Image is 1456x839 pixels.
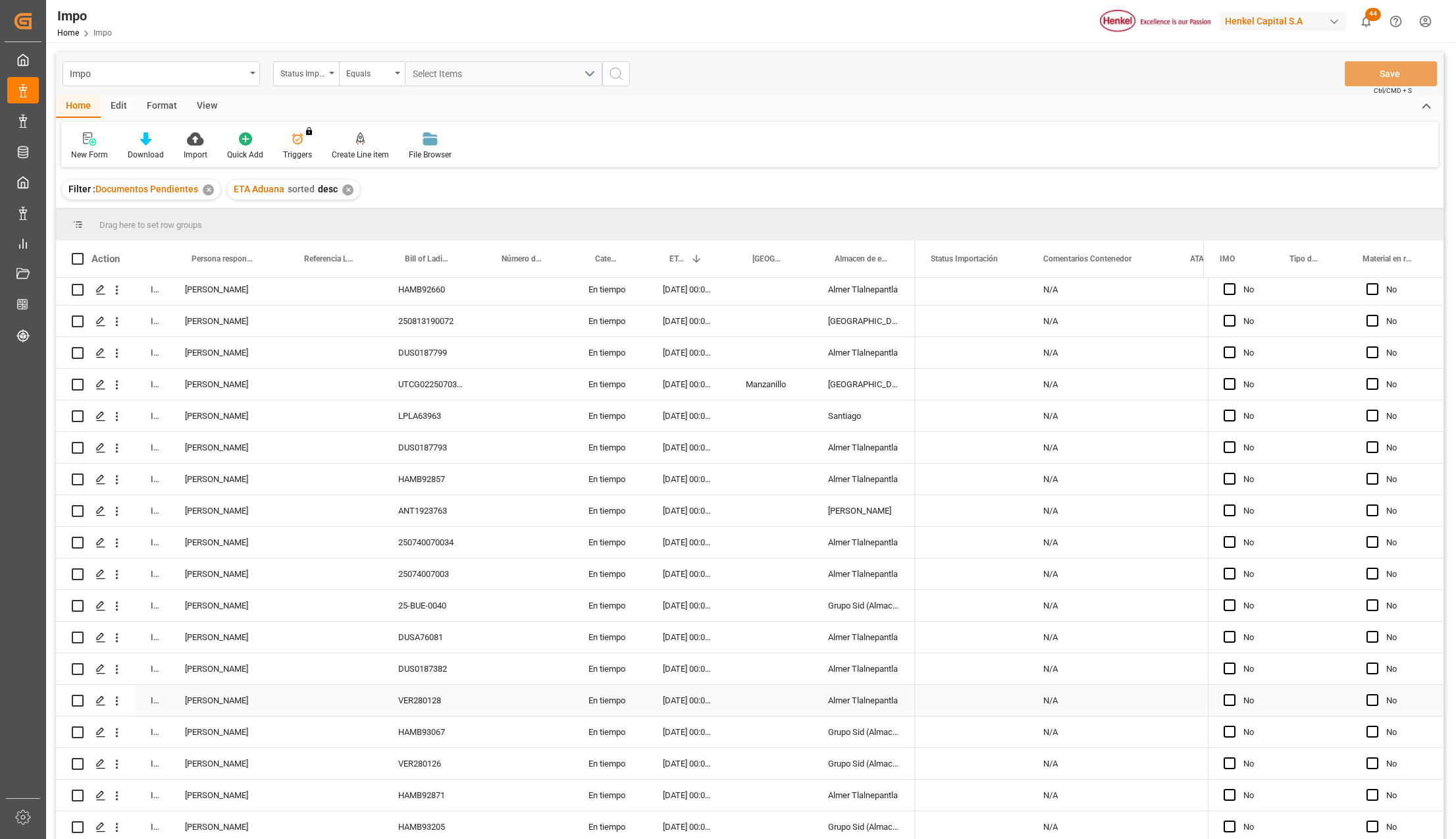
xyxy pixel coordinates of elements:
[1043,254,1131,263] span: Comentarios Contenedor
[595,254,619,263] span: Categoría
[812,780,915,811] div: Almer Tlalnepantla
[812,622,915,653] div: Almer Tlalnepantla
[203,184,214,196] div: ✕
[382,748,479,779] div: VER280126
[56,685,915,717] div: Press SPACE to select this row.
[573,369,647,400] div: En tiempo
[227,149,263,161] div: Quick Add
[382,558,479,589] div: 25074007003
[1243,591,1262,621] div: No
[135,432,169,463] div: In progress
[1208,622,1443,653] div: Press SPACE to select this row.
[1027,780,1174,811] div: N/A
[1386,401,1428,431] div: No
[135,400,169,431] div: In progress
[573,590,647,621] div: En tiempo
[135,527,169,558] div: In progress
[1208,337,1443,369] div: Press SPACE to select this row.
[1374,86,1412,95] span: Ctrl/CMD + S
[1386,591,1428,621] div: No
[573,748,647,779] div: En tiempo
[382,432,479,463] div: DUS0187793
[752,254,785,263] span: [GEOGRAPHIC_DATA] - Locode
[1243,528,1262,558] div: No
[135,717,169,747] div: In progress
[1243,464,1262,495] div: No
[812,432,915,463] div: Almer Tlalnepantla
[56,622,915,653] div: Press SPACE to select this row.
[1027,748,1174,779] div: N/A
[184,149,207,161] div: Import
[1386,275,1428,305] div: No
[382,527,479,558] div: 250740070034
[1027,400,1174,431] div: N/A
[573,685,647,716] div: En tiempo
[647,400,730,431] div: [DATE] 00:00:00
[1243,275,1262,305] div: No
[135,369,169,400] div: In progress
[1208,780,1443,811] div: Press SPACE to select this row.
[812,748,915,779] div: Grupo Sid (Almacenaje y Distribucion AVIOR)
[169,748,282,779] div: [PERSON_NAME]
[56,780,915,811] div: Press SPACE to select this row.
[56,590,915,622] div: Press SPACE to select this row.
[187,95,227,118] div: View
[1386,496,1428,526] div: No
[135,653,169,684] div: In progress
[1243,306,1262,337] div: No
[1386,433,1428,463] div: No
[273,61,339,86] button: open menu
[1386,369,1428,400] div: No
[1386,749,1428,779] div: No
[288,184,315,194] span: sorted
[1208,717,1443,748] div: Press SPACE to select this row.
[1243,717,1262,747] div: No
[169,495,282,526] div: [PERSON_NAME]
[382,717,479,747] div: HAMB93067
[1220,9,1351,34] button: Henkel Capital S.A
[135,622,169,653] div: In progress
[1386,306,1428,337] div: No
[573,432,647,463] div: En tiempo
[1208,495,1443,527] div: Press SPACE to select this row.
[1027,590,1174,621] div: N/A
[1027,274,1174,305] div: N/A
[56,306,915,337] div: Press SPACE to select this row.
[169,622,282,653] div: [PERSON_NAME]
[1386,528,1428,558] div: No
[1243,654,1262,684] div: No
[56,495,915,527] div: Press SPACE to select this row.
[1386,559,1428,589] div: No
[382,653,479,684] div: DUS0187382
[502,254,545,263] span: Número de Contenedor
[1208,527,1443,558] div: Press SPACE to select this row.
[169,274,282,305] div: [PERSON_NAME]
[1208,464,1443,495] div: Press SPACE to select this row.
[169,464,282,495] div: [PERSON_NAME]
[812,306,915,337] div: [GEOGRAPHIC_DATA]
[1243,559,1262,589] div: No
[382,622,479,653] div: DUSA76081
[95,184,198,194] span: Documentos Pendientes
[812,337,915,368] div: Almer Tlalnepantla
[812,685,915,716] div: Almer Tlalnepantla
[135,495,169,526] div: In progress
[1027,653,1174,684] div: N/A
[169,527,282,558] div: [PERSON_NAME]
[135,558,169,589] div: In progress
[1243,686,1262,716] div: No
[647,464,730,495] div: [DATE] 00:00:00
[56,558,915,590] div: Press SPACE to select this row.
[169,432,282,463] div: [PERSON_NAME]
[169,590,282,621] div: [PERSON_NAME]
[56,274,915,306] div: Press SPACE to select this row.
[602,61,630,86] button: search button
[70,65,246,81] div: Impo
[1208,685,1443,717] div: Press SPACE to select this row.
[1243,780,1262,811] div: No
[382,306,479,337] div: 250813190072
[730,369,812,400] div: Manzanillo
[68,184,95,194] span: Filter :
[812,400,915,431] div: Santiago
[280,65,325,80] div: Status Importación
